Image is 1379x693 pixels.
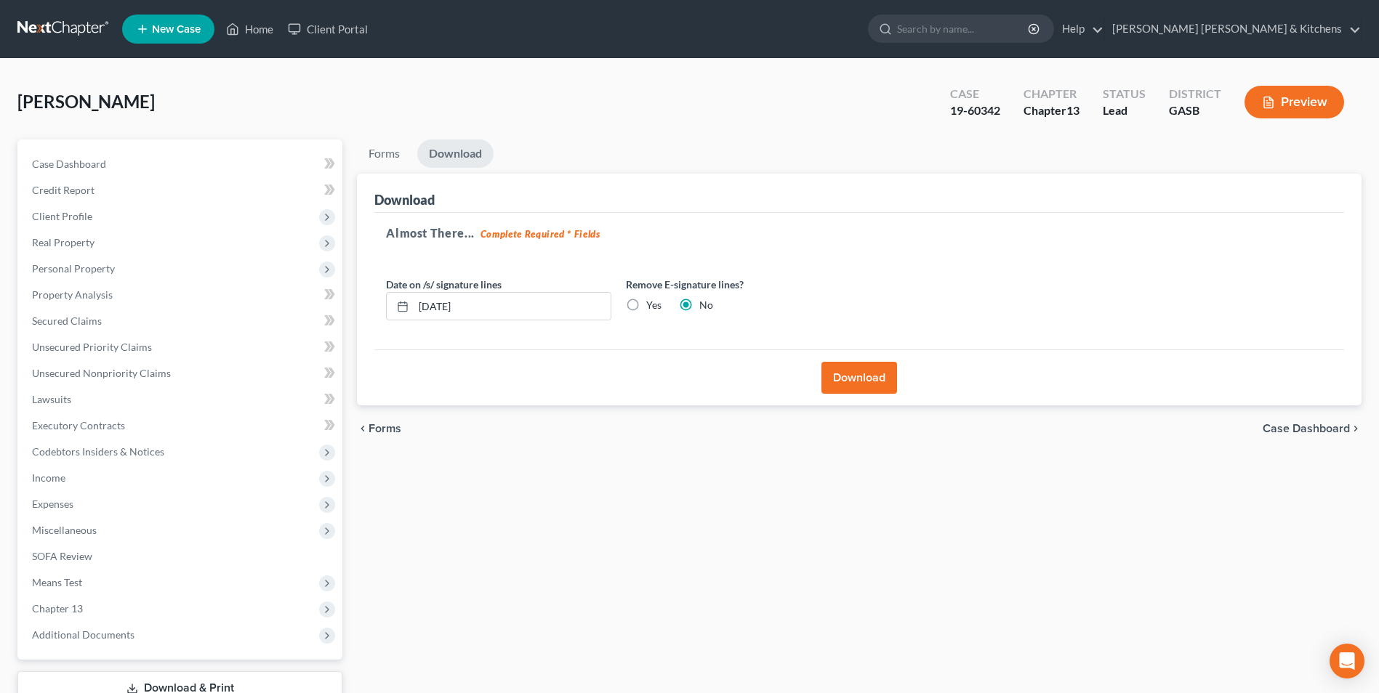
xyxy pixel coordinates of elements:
[1263,423,1350,434] span: Case Dashboard
[20,413,342,439] a: Executory Contracts
[32,419,125,431] span: Executory Contracts
[32,498,73,510] span: Expenses
[20,151,342,177] a: Case Dashboard
[32,341,152,353] span: Unsecured Priority Claims
[20,360,342,386] a: Unsecured Nonpriority Claims
[32,393,71,405] span: Lawsuits
[414,293,611,320] input: MM/DD/YYYY
[219,16,281,42] a: Home
[32,471,65,484] span: Income
[357,423,421,434] button: chevron_left Forms
[1169,102,1221,119] div: GASB
[1103,102,1146,119] div: Lead
[481,228,600,240] strong: Complete Required * Fields
[32,315,102,327] span: Secured Claims
[417,139,494,168] a: Download
[32,210,92,222] span: Client Profile
[1024,86,1080,102] div: Chapter
[699,298,713,312] label: No
[897,15,1030,42] input: Search by name...
[32,236,95,248] span: Real Property
[32,550,92,562] span: SOFA Review
[32,524,97,536] span: Miscellaneous
[1245,86,1344,118] button: Preview
[20,282,342,308] a: Property Analysis
[646,298,662,312] label: Yes
[386,277,502,292] label: Date on /s/ signature lines
[152,24,201,35] span: New Case
[32,445,164,458] span: Codebtors Insiders & Notices
[281,16,375,42] a: Client Portal
[1055,16,1103,42] a: Help
[32,628,134,641] span: Additional Documents
[1066,103,1080,117] span: 13
[20,308,342,334] a: Secured Claims
[374,191,435,208] div: Download
[20,386,342,413] a: Lawsuits
[357,139,411,168] a: Forms
[20,334,342,360] a: Unsecured Priority Claims
[950,102,1000,119] div: 19-60342
[1330,644,1364,678] div: Open Intercom Messenger
[626,277,851,292] label: Remove E-signature lines?
[1105,16,1361,42] a: [PERSON_NAME] [PERSON_NAME] & Kitchens
[1024,102,1080,119] div: Chapter
[821,362,897,394] button: Download
[17,91,155,112] span: [PERSON_NAME]
[32,184,95,196] span: Credit Report
[32,576,82,588] span: Means Test
[32,158,106,170] span: Case Dashboard
[357,423,369,434] i: chevron_left
[20,543,342,570] a: SOFA Review
[20,177,342,203] a: Credit Report
[950,86,1000,102] div: Case
[32,367,171,379] span: Unsecured Nonpriority Claims
[32,602,83,615] span: Chapter 13
[1103,86,1146,102] div: Status
[386,224,1332,242] h5: Almost There...
[1350,423,1362,434] i: chevron_right
[1263,423,1362,434] a: Case Dashboard chevron_right
[32,288,113,301] span: Property Analysis
[369,423,401,434] span: Forms
[1169,86,1221,102] div: District
[32,262,115,275] span: Personal Property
